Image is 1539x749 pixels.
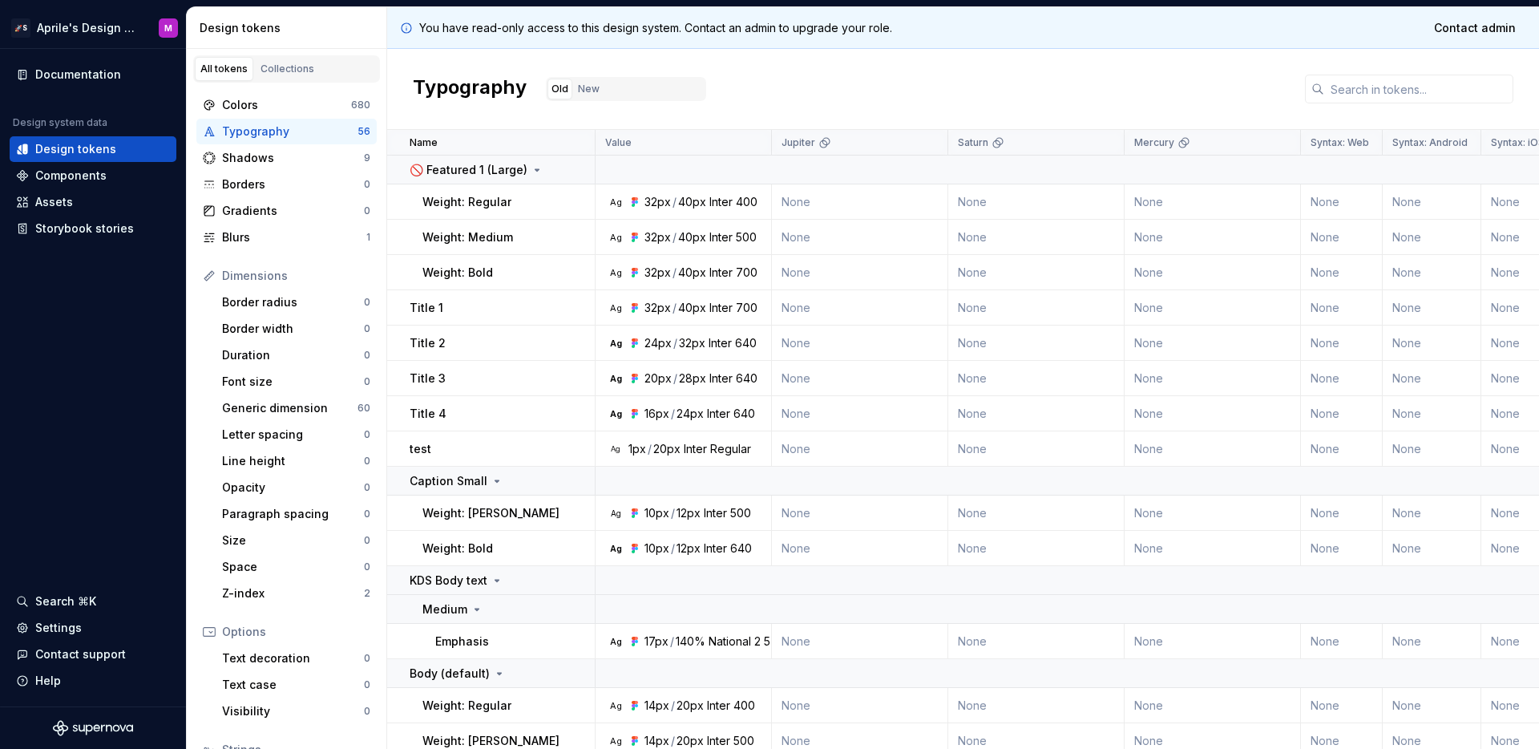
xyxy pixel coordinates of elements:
div: Components [35,168,107,184]
td: None [948,184,1125,220]
div: M [164,22,172,34]
div: 🚀S [11,18,30,38]
div: 700 [736,300,757,316]
td: None [1301,396,1383,431]
div: 700 [736,265,757,281]
a: Storybook stories [10,216,176,241]
div: Paragraph spacing [222,506,364,522]
svg: Supernova Logo [53,720,133,736]
div: Ag [609,735,622,747]
div: Inter [704,540,727,557]
p: Title 2 [410,335,446,351]
div: 14px [644,733,669,749]
div: 640 [735,335,757,351]
a: Font size0 [216,369,377,395]
td: None [1383,290,1481,326]
a: Size0 [216,528,377,553]
div: / [670,634,674,650]
td: None [1301,624,1383,659]
p: Caption Small [410,473,487,489]
div: 20px [677,733,704,749]
div: Ag [609,443,622,455]
div: 1 [366,231,370,244]
div: 12px [677,505,701,521]
div: / [673,370,677,387]
div: Inter [709,335,732,351]
button: Help [10,668,176,694]
td: None [1383,255,1481,290]
button: 🚀SAprile's Design SystemM [3,10,183,45]
td: None [772,255,948,290]
td: None [948,396,1125,431]
a: Settings [10,615,176,641]
a: Design tokens [10,136,176,162]
div: Typography [222,123,357,140]
td: None [948,255,1125,290]
td: None [948,531,1125,566]
p: You have read-only access to this design system. Contact an admin to upgrade your role. [419,20,892,36]
div: 32px [644,300,671,316]
div: Ag [609,407,622,420]
a: Paragraph spacing0 [216,501,377,527]
div: 400 [733,698,755,714]
p: Title 1 [410,300,443,316]
div: Design tokens [200,20,380,36]
div: Inter [709,229,733,245]
td: None [1301,431,1383,467]
div: 20px [644,370,672,387]
p: Medium [422,601,467,617]
div: Aprile's Design System [37,20,139,36]
p: Title 3 [410,370,446,387]
p: Body (default) [410,666,490,682]
div: 40px [678,265,706,281]
p: Weight: Regular [422,698,511,714]
td: None [1383,624,1481,659]
div: 24px [677,406,704,422]
td: None [1383,496,1481,531]
div: 17px [644,634,669,650]
div: Duration [222,347,364,363]
div: 0 [364,705,370,718]
td: None [1383,431,1481,467]
td: None [948,624,1125,659]
div: / [648,441,652,457]
td: None [948,431,1125,467]
div: Regular [710,441,751,457]
div: Size [222,532,364,549]
a: Z-index2 [216,581,377,606]
td: None [1125,255,1301,290]
div: Visibility [222,703,364,719]
div: Border radius [222,294,364,310]
td: None [1301,326,1383,361]
div: Inter [709,194,733,210]
div: Contact support [35,646,126,662]
div: 2 [364,587,370,600]
a: Assets [10,189,176,215]
div: 40px [678,300,706,316]
h2: Typography [413,75,527,103]
td: None [1383,184,1481,220]
a: Duration0 [216,342,377,368]
p: Weight: Regular [422,194,511,210]
td: None [1125,326,1301,361]
div: / [673,194,677,210]
p: 🚫 Featured 1 (Large) [410,162,527,178]
a: Text decoration0 [216,646,377,671]
td: None [1383,220,1481,255]
div: 500 [733,733,754,749]
a: Letter spacing0 [216,422,377,447]
div: 16px [644,406,669,422]
div: / [673,300,677,316]
p: Weight: [PERSON_NAME] [422,733,559,749]
div: Inter [709,265,733,281]
div: Help [35,673,61,689]
div: Opacity [222,480,364,496]
div: 400 [736,194,757,210]
td: None [1125,624,1301,659]
div: 0 [364,375,370,388]
div: 10px [644,505,669,521]
a: Colors680 [196,92,377,118]
div: Options [222,624,370,640]
div: 0 [364,561,370,573]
